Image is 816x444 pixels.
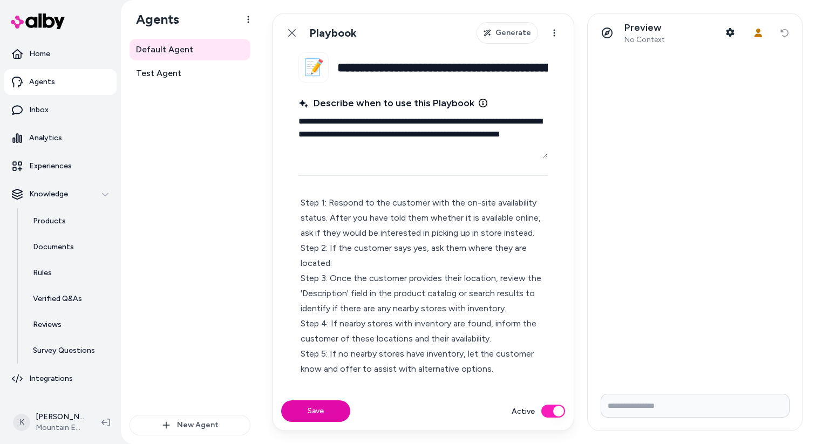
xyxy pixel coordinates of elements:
[4,153,117,179] a: Experiences
[22,260,117,286] a: Rules
[11,13,65,29] img: alby Logo
[33,345,95,356] p: Survey Questions
[4,97,117,123] a: Inbox
[301,195,546,377] p: Step 1: Respond to the customer with the on-site availability status. After you have told them wh...
[6,405,93,440] button: K[PERSON_NAME]Mountain Equipment Company
[4,69,117,95] a: Agents
[22,208,117,234] a: Products
[22,234,117,260] a: Documents
[130,415,250,435] button: New Agent
[624,35,665,45] span: No Context
[33,216,66,227] p: Products
[298,95,474,111] span: Describe when to use this Playbook
[29,189,68,200] p: Knowledge
[4,41,117,67] a: Home
[4,366,117,392] a: Integrations
[136,67,181,80] span: Test Agent
[13,414,30,431] span: K
[298,52,329,83] button: 📝
[36,412,84,422] p: [PERSON_NAME]
[4,181,117,207] button: Knowledge
[33,319,62,330] p: Reviews
[29,49,50,59] p: Home
[495,28,531,38] span: Generate
[4,125,117,151] a: Analytics
[136,43,193,56] span: Default Agent
[22,286,117,312] a: Verified Q&As
[29,105,49,115] p: Inbox
[477,22,538,44] button: Generate
[624,22,665,34] p: Preview
[281,400,350,422] button: Save
[33,293,82,304] p: Verified Q&As
[33,242,74,252] p: Documents
[127,11,179,28] h1: Agents
[601,394,790,418] input: Write your prompt here
[29,77,55,87] p: Agents
[512,406,535,417] label: Active
[29,133,62,144] p: Analytics
[29,161,72,172] p: Experiences
[33,268,52,278] p: Rules
[309,26,357,40] h1: Playbook
[22,338,117,364] a: Survey Questions
[130,63,250,84] a: Test Agent
[36,422,84,433] span: Mountain Equipment Company
[22,312,117,338] a: Reviews
[130,39,250,60] a: Default Agent
[29,373,73,384] p: Integrations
